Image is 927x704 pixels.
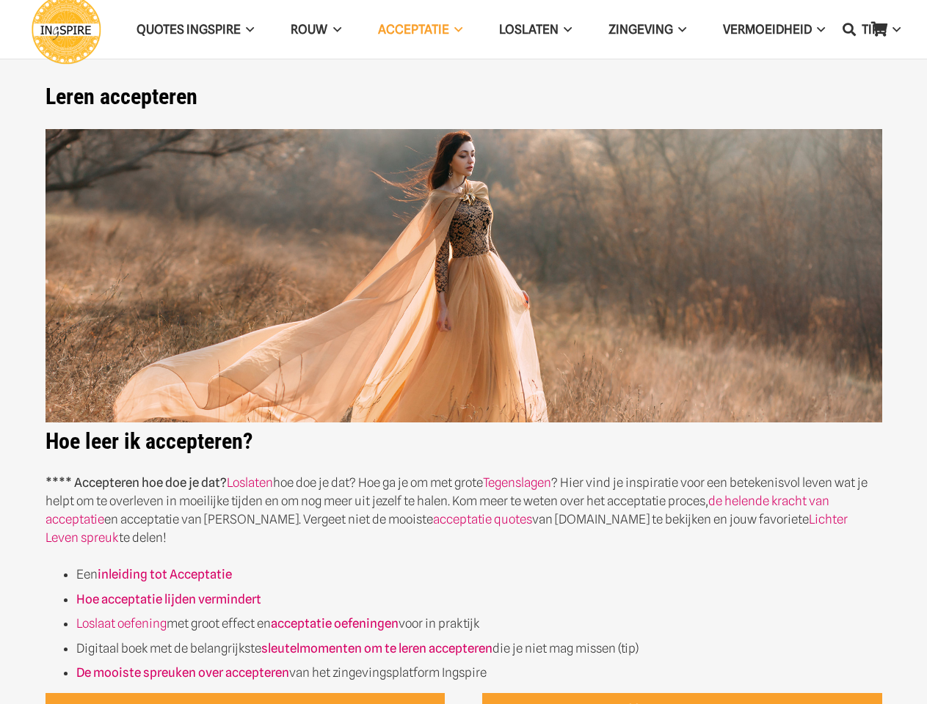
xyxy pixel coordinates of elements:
[76,615,882,633] li: met groot effect en voor in praktijk
[483,475,551,490] a: Tegenslagen
[76,565,882,584] li: Een
[433,512,532,527] a: acceptatie quotes
[608,22,673,37] span: Zingeving
[673,11,686,48] span: Zingeving Menu
[812,11,825,48] span: VERMOEIDHEID Menu
[271,616,399,631] a: acceptatie oefeningen
[98,567,232,582] a: inleiding tot Acceptatie
[378,22,449,37] span: Acceptatie
[705,11,843,48] a: VERMOEIDHEIDVERMOEIDHEID Menu
[360,11,481,48] a: AcceptatieAcceptatie Menu
[241,11,254,48] span: QUOTES INGSPIRE Menu
[137,22,241,37] span: QUOTES INGSPIRE
[481,11,590,48] a: LoslatenLoslaten Menu
[76,592,261,606] a: Hoe acceptatie lijden vermindert
[723,22,812,37] span: VERMOEIDHEID
[291,22,327,37] span: ROUW
[76,639,882,658] li: Digitaal boek met de belangrijkste die je niet mag missen (tip)
[76,665,289,680] a: De mooiste spreuken over accepteren
[46,428,252,454] strong: Hoe leer ik accepteren?
[46,129,882,423] img: Wat is spirituele verlichting? Wijsheden van Ingspire over spirituele verlichting en je Hogere Zelf
[272,11,359,48] a: ROUWROUW Menu
[862,22,887,37] span: TIPS
[46,474,882,547] p: hoe doe je dat? Hoe ga je om met grote ? Hier vind je inspiratie voor een betekenisvol leven wat ...
[327,11,341,48] span: ROUW Menu
[590,11,705,48] a: ZingevingZingeving Menu
[887,11,900,48] span: TIPS Menu
[835,11,864,48] a: Zoeken
[261,641,492,656] a: sleutelmomenten om te leren accepteren
[118,11,272,48] a: QUOTES INGSPIREQUOTES INGSPIRE Menu
[46,494,829,527] a: de helende kracht van acceptatie
[76,616,167,631] a: Loslaat oefening
[449,11,462,48] span: Acceptatie Menu
[76,664,882,682] li: van het zingevingsplatform Ingspire
[559,11,572,48] span: Loslaten Menu
[499,22,559,37] span: Loslaten
[227,475,273,490] a: Loslaten
[46,512,848,545] a: Lichter Leven spreuk
[843,11,918,48] a: TIPSTIPS Menu
[46,475,227,490] strong: **** Accepteren hoe doe je dat?
[46,84,882,110] h1: Leren accepteren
